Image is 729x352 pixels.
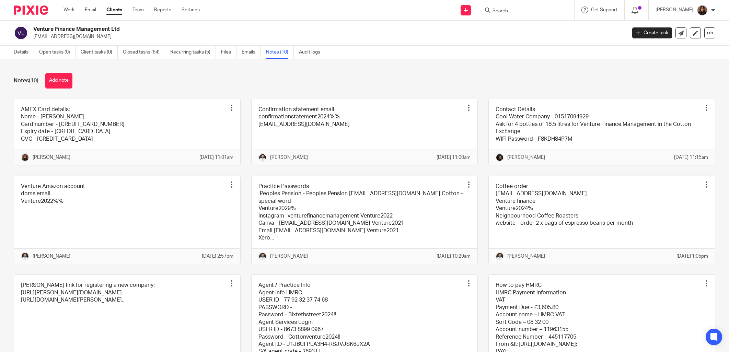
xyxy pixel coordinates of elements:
span: Get Support [591,8,617,12]
input: Search [492,8,554,14]
a: Client tasks (0) [81,46,118,59]
img: svg%3E [14,26,28,40]
p: [DATE] 10:29am [437,253,471,260]
a: Settings [182,7,200,13]
img: dom%20slack.jpg [258,252,267,260]
p: [DATE] 1:05pm [676,253,708,260]
img: Headshot.jpg [697,5,708,16]
a: Work [63,7,74,13]
img: Headshot.jpg [21,153,29,162]
p: [PERSON_NAME] [33,253,70,260]
img: 455A9867.jpg [496,153,504,162]
a: Create task [632,27,672,38]
img: Pixie [14,5,48,15]
a: Details [14,46,34,59]
p: [PERSON_NAME] [33,154,70,161]
p: [PERSON_NAME] [507,253,545,260]
a: Reports [154,7,171,13]
p: [DATE] 11:00am [437,154,471,161]
p: [DATE] 2:57pm [202,253,233,260]
button: Add note [45,73,72,89]
a: Clients [106,7,122,13]
a: Notes (10) [266,46,294,59]
p: [EMAIL_ADDRESS][DOMAIN_NAME] [33,33,622,40]
p: [DATE] 11:15am [674,154,708,161]
span: (10) [29,78,38,83]
a: Emails [242,46,261,59]
a: Recurring tasks (5) [170,46,216,59]
p: [PERSON_NAME] [656,7,693,13]
p: [PERSON_NAME] [270,253,308,260]
p: [PERSON_NAME] [270,154,308,161]
h1: Notes [14,77,38,84]
a: Audit logs [299,46,325,59]
a: Files [221,46,236,59]
img: dom%20slack.jpg [21,252,29,260]
img: dom%20slack.jpg [496,252,504,260]
a: Team [132,7,144,13]
img: dom%20slack.jpg [258,153,267,162]
a: Closed tasks (64) [123,46,165,59]
a: Open tasks (0) [39,46,76,59]
a: Email [85,7,96,13]
p: [PERSON_NAME] [507,154,545,161]
p: [DATE] 11:01am [199,154,233,161]
h2: Venture Finance Management Ltd [33,26,504,33]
